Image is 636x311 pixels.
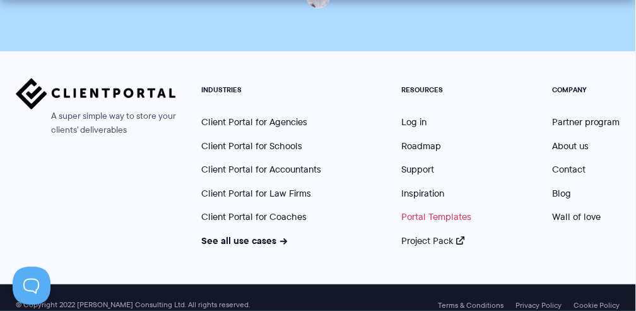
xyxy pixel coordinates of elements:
[402,115,427,129] a: Log in
[16,109,176,137] span: A super simple way to store your clients' deliverables
[402,210,472,224] a: Portal Templates
[201,86,321,95] h5: INDUSTRIES
[201,162,321,176] a: Client Portal for Accountants
[552,162,586,176] a: Contact
[402,234,465,248] a: Project Pack
[402,186,445,200] a: Inspiration
[201,139,302,153] a: Client Portal for Schools
[574,301,620,310] a: Cookie Policy
[201,233,288,248] a: See all use cases
[9,300,256,310] span: © Copyright 2022 [PERSON_NAME] Consulting Ltd. All rights reserved.
[402,139,442,153] a: Roadmap
[402,162,435,176] a: Support
[201,115,307,129] a: Client Portal for Agencies
[13,267,50,305] iframe: Toggle Customer Support
[201,210,307,224] a: Client Portal for Coaches
[552,86,620,95] h5: COMPANY
[552,115,620,129] a: Partner program
[552,186,571,200] a: Blog
[552,139,589,153] a: About us
[515,301,562,310] a: Privacy Policy
[402,86,472,95] h5: RESOURCES
[438,301,503,310] a: Terms & Conditions
[552,210,601,224] a: Wall of love
[201,186,311,200] a: Client Portal for Law Firms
